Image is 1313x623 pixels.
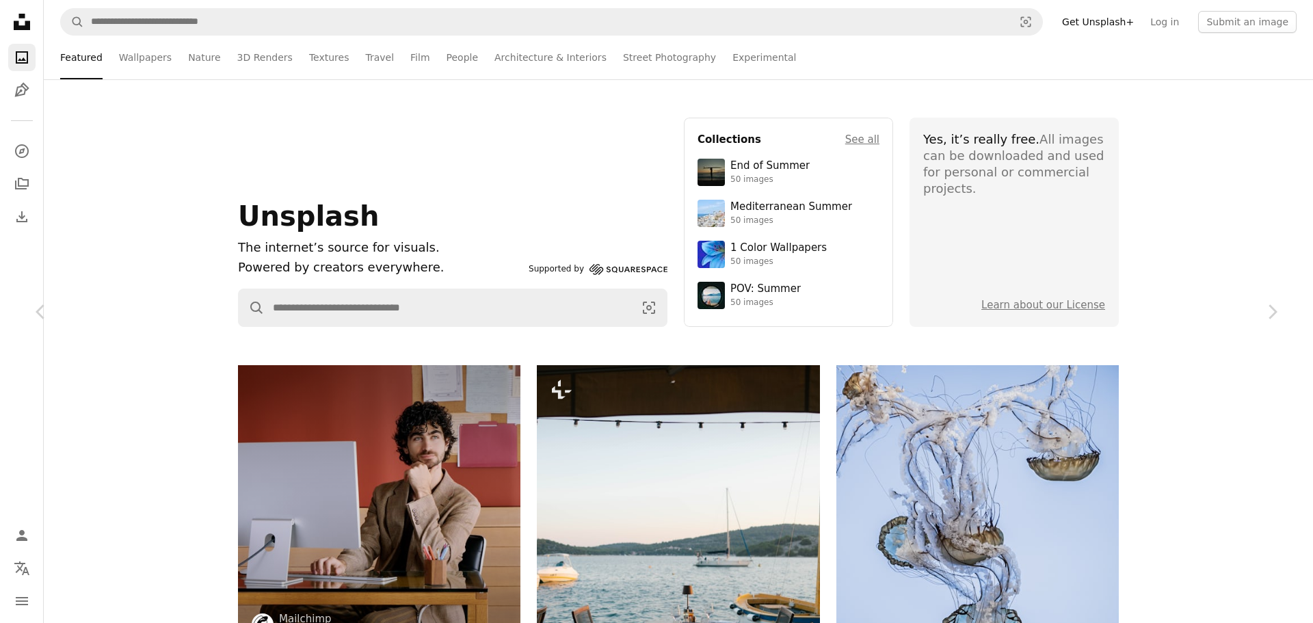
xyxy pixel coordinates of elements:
[8,555,36,582] button: Language
[730,256,827,267] div: 50 images
[730,215,852,226] div: 50 images
[447,36,479,79] a: People
[8,170,36,198] a: Collections
[494,36,607,79] a: Architecture & Interiors
[836,547,1119,559] a: Several jellyfish drift gracefully in blue water.
[923,132,1039,146] span: Yes, it’s really free.
[365,36,394,79] a: Travel
[8,77,36,104] a: Illustrations
[698,159,879,186] a: End of Summer50 images
[529,261,667,278] a: Supported by
[1198,11,1297,33] button: Submit an image
[8,203,36,230] a: Download History
[239,289,265,326] button: Search Unsplash
[730,174,810,185] div: 50 images
[698,282,725,309] img: premium_photo-1753820185677-ab78a372b033
[238,200,379,232] span: Unsplash
[119,36,172,79] a: Wallpapers
[923,131,1105,197] div: All images can be downloaded and used for personal or commercial projects.
[623,36,716,79] a: Street Photography
[631,289,667,326] button: Visual search
[1009,9,1042,35] button: Visual search
[1054,11,1142,33] a: Get Unsplash+
[537,571,819,583] a: Two chairs at a table by the water
[698,131,761,148] h4: Collections
[981,299,1105,311] a: Learn about our License
[730,200,852,214] div: Mediterranean Summer
[61,9,84,35] button: Search Unsplash
[698,200,725,227] img: premium_photo-1688410049290-d7394cc7d5df
[8,137,36,165] a: Explore
[237,36,293,79] a: 3D Renders
[238,289,667,327] form: Find visuals sitewide
[410,36,429,79] a: Film
[188,36,220,79] a: Nature
[698,159,725,186] img: premium_photo-1754398386796-ea3dec2a6302
[309,36,349,79] a: Textures
[698,200,879,227] a: Mediterranean Summer50 images
[60,8,1043,36] form: Find visuals sitewide
[698,282,879,309] a: POV: Summer50 images
[698,241,725,268] img: premium_photo-1688045582333-c8b6961773e0
[8,587,36,615] button: Menu
[8,522,36,549] a: Log in / Sign up
[730,241,827,255] div: 1 Color Wallpapers
[845,131,879,148] a: See all
[1231,246,1313,377] a: Next
[1142,11,1187,33] a: Log in
[238,500,520,512] a: Man sitting at desk with computer, resting chin
[732,36,796,79] a: Experimental
[730,282,801,296] div: POV: Summer
[730,159,810,173] div: End of Summer
[238,238,523,258] h1: The internet’s source for visuals.
[8,44,36,71] a: Photos
[238,258,523,278] p: Powered by creators everywhere.
[698,241,879,268] a: 1 Color Wallpapers50 images
[730,297,801,308] div: 50 images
